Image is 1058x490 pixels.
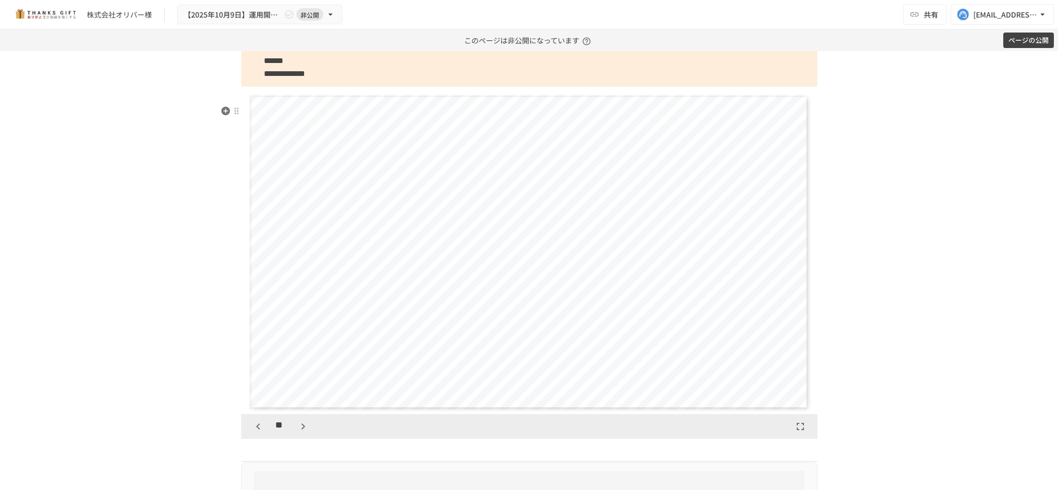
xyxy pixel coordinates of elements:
[12,6,78,23] img: mMP1OxWUAhQbsRWCurg7vIHe5HqDpP7qZo7fRoNLXQh
[87,9,152,20] div: 株式会社オリバー様
[973,8,1037,21] div: [EMAIL_ADDRESS][DOMAIN_NAME]
[241,91,817,414] div: Page 13
[177,5,342,25] button: 【2025年10月9日】運用開始後振り返りミーティング非公開
[951,4,1054,25] button: [EMAIL_ADDRESS][DOMAIN_NAME]
[184,8,282,21] span: 【2025年10月9日】運用開始後振り返りミーティング
[1003,33,1054,49] button: ページの公開
[464,29,594,51] p: このページは非公開になっています
[903,4,946,25] button: 共有
[924,9,938,20] span: 共有
[296,9,323,20] span: 非公開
